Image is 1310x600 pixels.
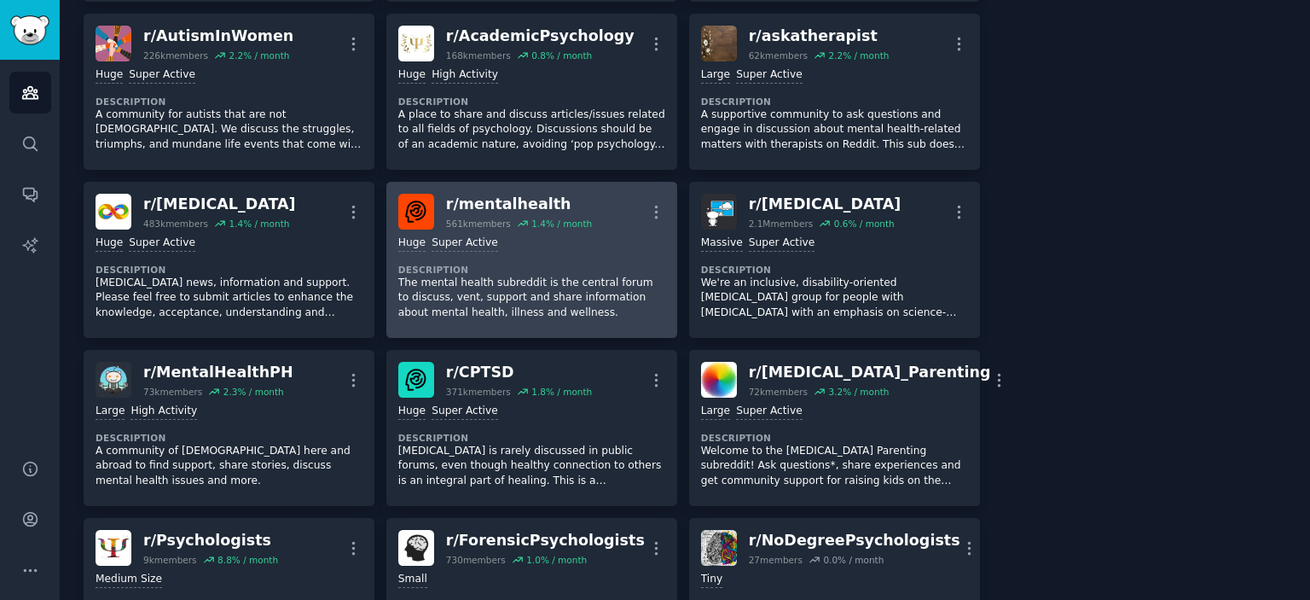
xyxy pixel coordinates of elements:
[749,236,815,252] div: Super Active
[96,26,131,61] img: AutismInWomen
[701,362,737,398] img: Autism_Parenting
[143,26,293,47] div: r/ AutismInWomen
[701,194,737,230] img: ADHD
[223,386,284,398] div: 2.3 % / month
[96,194,131,230] img: autism
[828,50,889,61] div: 2.2 % / month
[701,572,723,588] div: Tiny
[398,362,434,398] img: CPTSD
[689,14,980,170] a: askatherapistr/askatherapist62kmembers2.2% / monthLargeSuper ActiveDescriptionA supportive commun...
[701,96,968,108] dt: Description
[446,362,592,383] div: r/ CPTSD
[446,386,511,398] div: 371k members
[701,67,730,84] div: Large
[229,218,289,230] div: 1.4 % / month
[217,554,278,566] div: 8.8 % / month
[531,386,592,398] div: 1.8 % / month
[386,182,677,338] a: mentalhealthr/mentalhealth561kmembers1.4% / monthHugeSuper ActiveDescriptionThe mental health sub...
[386,14,677,170] a: AcademicPsychologyr/AcademicPsychology168kmembers0.8% / monthHugeHigh ActivityDescriptionA place ...
[10,15,49,45] img: GummySearch logo
[143,386,202,398] div: 73k members
[130,404,197,420] div: High Activity
[526,554,587,566] div: 1.0 % / month
[446,218,511,230] div: 561k members
[96,404,125,420] div: Large
[749,386,808,398] div: 72k members
[701,444,968,489] p: Welcome to the [MEDICAL_DATA] Parenting subreddit! Ask questions*, share experiences and get comm...
[701,276,968,321] p: We're an inclusive, disability-oriented [MEDICAL_DATA] group for people with [MEDICAL_DATA] with ...
[398,236,426,252] div: Huge
[398,96,665,108] dt: Description
[96,276,362,321] p: [MEDICAL_DATA] news, information and support. Please feel free to submit articles to enhance the ...
[446,26,635,47] div: r/ AcademicPsychology
[398,530,434,566] img: ForensicPsychologists
[701,236,743,252] div: Massive
[386,350,677,506] a: CPTSDr/CPTSD371kmembers1.8% / monthHugeSuper ActiveDescription[MEDICAL_DATA] is rarely discussed ...
[398,108,665,153] p: A place to share and discuss articles/issues related to all fields of psychology. Discussions sho...
[96,108,362,153] p: A community for autists that are not [DEMOGRAPHIC_DATA]. We discuss the struggles, triumphs, and ...
[398,194,434,230] img: mentalhealth
[129,236,195,252] div: Super Active
[96,67,123,84] div: Huge
[749,194,901,215] div: r/ [MEDICAL_DATA]
[129,67,195,84] div: Super Active
[749,362,991,383] div: r/ [MEDICAL_DATA]_Parenting
[432,404,498,420] div: Super Active
[701,108,968,153] p: A supportive community to ask questions and engage in discussion about mental health-related matt...
[398,432,665,444] dt: Description
[701,530,737,566] img: NoDegreePsychologists
[446,194,592,215] div: r/ mentalhealth
[834,218,895,230] div: 0.6 % / month
[701,26,737,61] img: askatherapist
[446,50,511,61] div: 168k members
[143,194,296,215] div: r/ [MEDICAL_DATA]
[398,26,434,61] img: AcademicPsychology
[828,386,889,398] div: 3.2 % / month
[701,264,968,276] dt: Description
[84,14,374,170] a: AutismInWomenr/AutismInWomen226kmembers2.2% / monthHugeSuper ActiveDescriptionA community for aut...
[701,404,730,420] div: Large
[736,67,803,84] div: Super Active
[143,50,208,61] div: 226k members
[143,362,293,383] div: r/ MentalHealthPH
[689,350,980,506] a: Autism_Parentingr/[MEDICAL_DATA]_Parenting72kmembers3.2% / monthLargeSuper ActiveDescriptionWelco...
[749,218,814,230] div: 2.1M members
[398,404,426,420] div: Huge
[749,554,803,566] div: 27 members
[143,554,197,566] div: 9k members
[84,182,374,338] a: autismr/[MEDICAL_DATA]483kmembers1.4% / monthHugeSuper ActiveDescription[MEDICAL_DATA] news, info...
[96,264,362,276] dt: Description
[736,404,803,420] div: Super Active
[446,530,645,551] div: r/ ForensicPsychologists
[96,444,362,489] p: A community of [DEMOGRAPHIC_DATA] here and abroad to find support, share stories, discuss mental ...
[398,67,426,84] div: Huge
[749,530,960,551] div: r/ NoDegreePsychologists
[84,350,374,506] a: MentalHealthPHr/MentalHealthPH73kmembers2.3% / monthLargeHigh ActivityDescriptionA community of [...
[701,432,968,444] dt: Description
[96,362,131,398] img: MentalHealthPH
[446,554,506,566] div: 730 members
[96,572,162,588] div: Medium Size
[96,96,362,108] dt: Description
[398,264,665,276] dt: Description
[823,554,884,566] div: 0.0 % / month
[398,276,665,321] p: The mental health subreddit is the central forum to discuss, vent, support and share information ...
[398,444,665,489] p: [MEDICAL_DATA] is rarely discussed in public forums, even though healthy connection to others is ...
[749,50,808,61] div: 62k members
[531,50,592,61] div: 0.8 % / month
[432,67,498,84] div: High Activity
[229,50,289,61] div: 2.2 % / month
[96,530,131,566] img: Psychologists
[143,530,278,551] div: r/ Psychologists
[96,432,362,444] dt: Description
[143,218,208,230] div: 483k members
[531,218,592,230] div: 1.4 % / month
[96,236,123,252] div: Huge
[398,572,427,588] div: Small
[749,26,890,47] div: r/ askatherapist
[432,236,498,252] div: Super Active
[689,182,980,338] a: ADHDr/[MEDICAL_DATA]2.1Mmembers0.6% / monthMassiveSuper ActiveDescriptionWe're an inclusive, disa...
